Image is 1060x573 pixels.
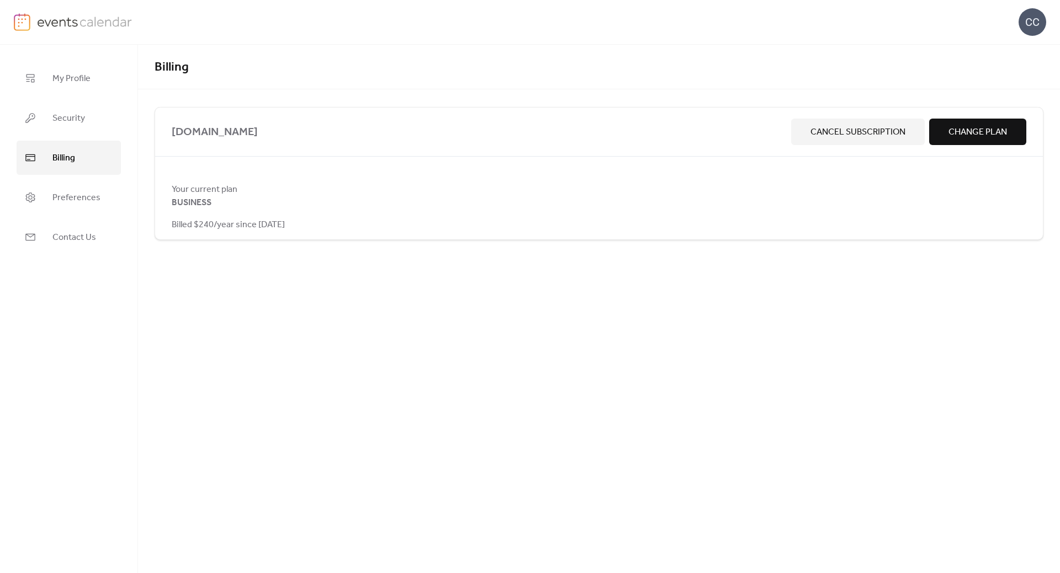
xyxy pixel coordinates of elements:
span: BUSINESS [172,196,211,210]
a: My Profile [17,61,121,95]
span: Contact Us [52,229,96,247]
span: Your current plan [172,183,1026,196]
span: Security [52,110,85,127]
span: Cancel Subscription [810,126,905,139]
button: Cancel Subscription [791,119,925,145]
span: Preferences [52,189,100,207]
a: Security [17,101,121,135]
a: Preferences [17,180,121,215]
span: Change Plan [948,126,1007,139]
span: [DOMAIN_NAME] [172,124,787,141]
img: logo-type [37,13,132,30]
a: Contact Us [17,220,121,254]
div: CC [1019,8,1046,36]
img: logo [14,13,30,31]
span: Billing [155,55,189,79]
span: My Profile [52,70,91,88]
span: Billed $240/year since [DATE] [172,218,285,232]
span: Billing [52,149,75,167]
button: Change Plan [929,119,1026,145]
a: Billing [17,141,121,175]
